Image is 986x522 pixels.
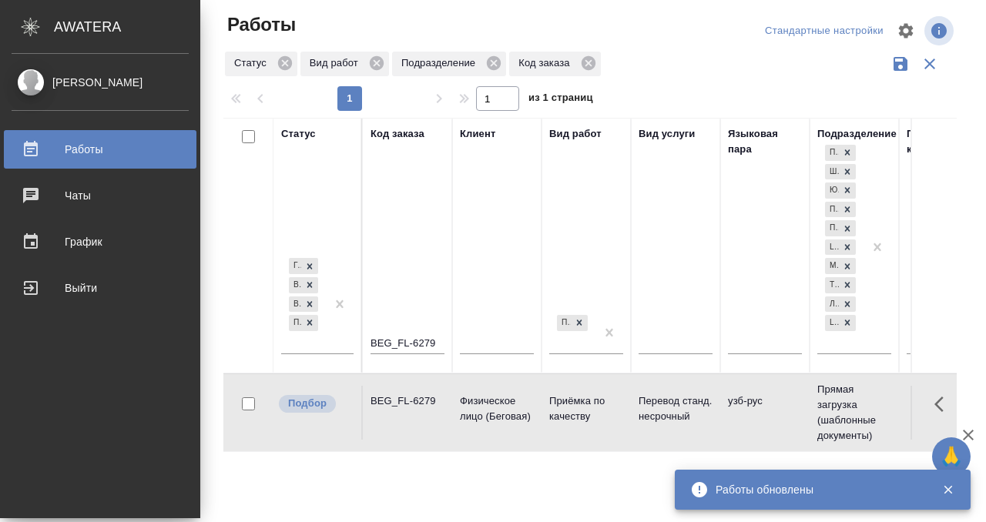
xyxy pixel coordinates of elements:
[924,16,957,45] span: Посмотреть информацию
[817,126,897,142] div: Подразделение
[823,313,857,333] div: Прямая загрузка (шаблонные документы), Шаблонные документы, Юридический, Проектный офис, Проектна...
[281,126,316,142] div: Статус
[825,220,839,236] div: Проектная группа
[12,138,189,161] div: Работы
[823,256,857,276] div: Прямая загрузка (шаблонные документы), Шаблонные документы, Юридический, Проектный офис, Проектна...
[925,386,962,423] button: Здесь прячутся важные кнопки
[277,393,354,414] div: Можно подбирать исполнителей
[716,482,919,497] div: Работы обновлены
[289,315,301,331] div: Подбор
[392,52,506,76] div: Подразделение
[225,52,297,76] div: Статус
[823,238,857,257] div: Прямая загрузка (шаблонные документы), Шаблонные документы, Юридический, Проектный офис, Проектна...
[12,230,189,253] div: График
[938,440,964,473] span: 🙏
[287,313,320,333] div: Готов к работе, В работе, В ожидании, Подбор
[289,296,301,313] div: В ожидании
[4,223,196,261] a: График
[528,89,593,111] span: из 1 страниц
[728,126,802,157] div: Языковая пара
[825,315,839,331] div: LocQA
[4,176,196,215] a: Чаты
[289,258,301,274] div: Готов к работе
[12,184,189,207] div: Чаты
[557,315,571,331] div: Приёмка по качеству
[825,182,839,199] div: Юридический
[825,296,839,313] div: Локализация
[4,269,196,307] a: Выйти
[460,393,534,424] p: Физическое лицо (Беговая)
[639,393,713,424] p: Перевод станд. несрочный
[761,19,887,43] div: split button
[823,143,857,162] div: Прямая загрузка (шаблонные документы), Шаблонные документы, Юридический, Проектный офис, Проектна...
[287,256,320,276] div: Готов к работе, В работе, В ожидании, Подбор
[223,12,296,37] span: Работы
[825,258,839,274] div: Медицинский
[915,49,944,79] button: Сбросить фильтры
[509,52,600,76] div: Код заказа
[825,239,839,256] div: LegalQA
[907,126,981,157] div: Проектная команда
[289,277,301,293] div: В работе
[12,276,189,299] div: Выйти
[310,55,364,71] p: Вид работ
[932,437,971,476] button: 🙏
[12,74,189,91] div: [PERSON_NAME]
[823,295,857,314] div: Прямая загрузка (шаблонные документы), Шаблонные документы, Юридический, Проектный офис, Проектна...
[886,49,915,79] button: Сохранить фильтры
[460,126,495,142] div: Клиент
[720,386,810,440] td: узб-рус
[555,313,589,333] div: Приёмка по качеству
[549,126,602,142] div: Вид работ
[810,374,899,451] td: Прямая загрузка (шаблонные документы)
[823,219,857,238] div: Прямая загрузка (шаблонные документы), Шаблонные документы, Юридический, Проектный офис, Проектна...
[825,145,839,161] div: Прямая загрузка (шаблонные документы)
[4,130,196,169] a: Работы
[401,55,481,71] p: Подразделение
[823,181,857,200] div: Прямая загрузка (шаблонные документы), Шаблонные документы, Юридический, Проектный офис, Проектна...
[823,162,857,182] div: Прямая загрузка (шаблонные документы), Шаблонные документы, Юридический, Проектный офис, Проектна...
[823,200,857,219] div: Прямая загрузка (шаблонные документы), Шаблонные документы, Юридический, Проектный офис, Проектна...
[287,295,320,314] div: Готов к работе, В работе, В ожидании, Подбор
[518,55,575,71] p: Код заказа
[549,393,623,424] p: Приёмка по качеству
[371,126,424,142] div: Код заказа
[234,55,272,71] p: Статус
[823,276,857,295] div: Прямая загрузка (шаблонные документы), Шаблонные документы, Юридический, Проектный офис, Проектна...
[288,396,327,411] p: Подбор
[825,164,839,180] div: Шаблонные документы
[371,393,444,409] div: BEG_FL-6279
[825,277,839,293] div: Технический
[287,276,320,295] div: Готов к работе, В работе, В ожидании, Подбор
[887,12,924,49] span: Настроить таблицу
[639,126,696,142] div: Вид услуги
[825,202,839,218] div: Проектный офис
[54,12,200,42] div: AWATERA
[300,52,389,76] div: Вид работ
[932,483,964,497] button: Закрыть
